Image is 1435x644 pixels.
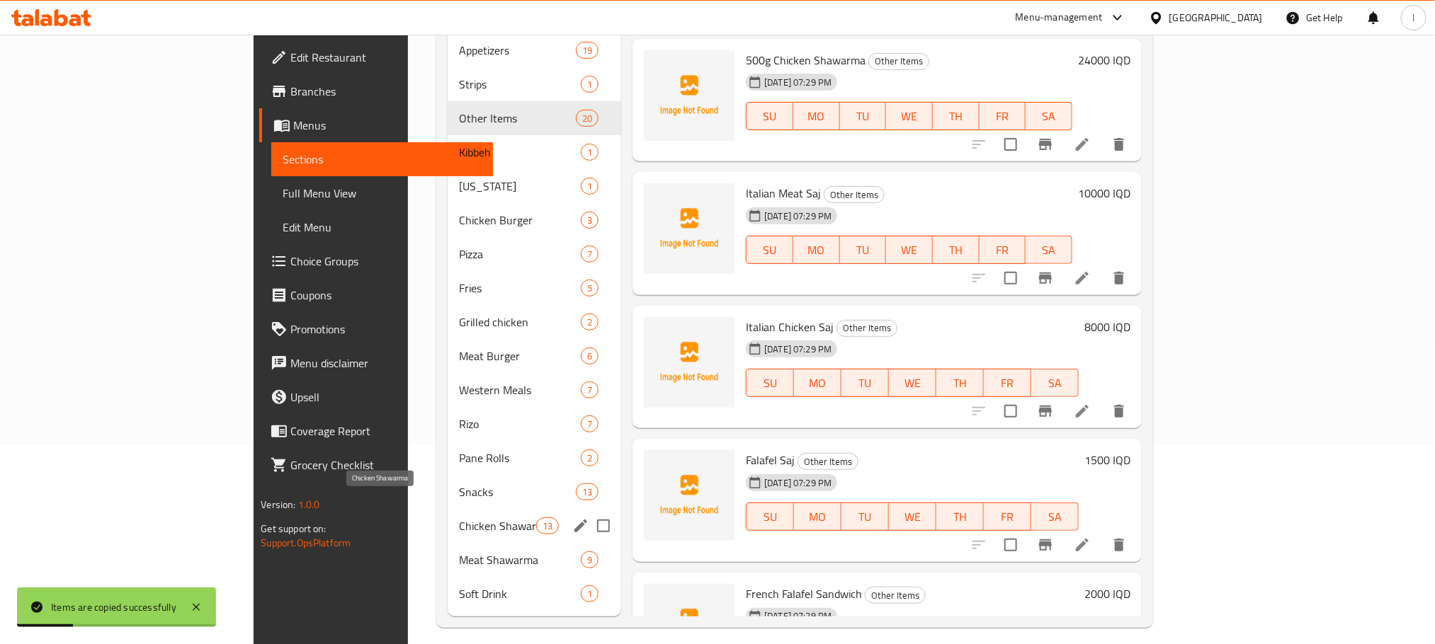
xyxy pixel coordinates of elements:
[259,346,493,380] a: Menu disclaimer
[794,369,841,397] button: MO
[846,240,881,260] span: TU
[290,422,482,439] span: Coverage Report
[1412,10,1414,25] span: l
[985,106,1021,127] span: FR
[537,519,558,533] span: 13
[644,317,734,408] img: Italian Chicken Saj
[1016,9,1103,26] div: Menu-management
[259,312,493,346] a: Promotions
[582,316,598,329] span: 2
[793,236,840,264] button: MO
[895,373,931,393] span: WE
[576,483,599,500] div: items
[283,151,482,168] span: Sections
[996,530,1026,560] span: Select to update
[759,209,837,223] span: [DATE] 07:29 PM
[459,178,581,195] div: Kentucky
[51,599,176,615] div: Items are copied successfully
[582,384,598,397] span: 7
[1074,270,1091,287] a: Edit menu item
[459,42,576,59] span: Appetizers
[752,240,788,260] span: SU
[759,343,837,356] span: [DATE] 07:29 PM
[1102,127,1136,161] button: delete
[886,102,933,130] button: WE
[746,102,793,130] button: SU
[448,28,621,616] nav: Menu sections
[1078,50,1130,70] h6: 24000 IQD
[582,350,598,363] span: 6
[448,407,621,441] div: Rizo7
[576,42,599,59] div: items
[989,373,1026,393] span: FR
[936,369,984,397] button: TH
[271,210,493,244] a: Edit Menu
[1084,317,1130,337] h6: 8000 IQD
[459,551,581,568] span: Meat Shawarma
[459,483,576,500] div: Snacks
[889,369,936,397] button: WE
[752,106,788,127] span: SU
[459,246,581,263] span: Pizza
[577,44,598,57] span: 19
[459,415,581,432] span: Rizo
[290,253,482,270] span: Choice Groups
[798,453,858,470] div: Other Items
[800,373,836,393] span: MO
[1084,450,1130,470] h6: 1500 IQD
[1028,261,1062,295] button: Branch-specific-item
[448,169,621,203] div: [US_STATE]1
[259,278,493,312] a: Coupons
[799,106,834,127] span: MO
[259,108,493,142] a: Menus
[824,187,884,203] span: Other Items
[448,577,621,611] div: Soft Drink1
[582,553,598,567] span: 9
[459,110,576,127] div: Other Items
[459,314,581,330] span: Grilled chicken
[1102,528,1136,562] button: delete
[798,454,858,470] span: Other Items
[459,280,581,297] span: Fries
[582,248,598,261] span: 7
[283,219,482,236] span: Edit Menu
[865,587,926,604] div: Other Items
[824,186,885,203] div: Other Items
[996,263,1026,293] span: Select to update
[996,130,1026,159] span: Select to update
[980,236,1026,264] button: FR
[581,415,599,432] div: items
[759,76,837,89] span: [DATE] 07:29 PM
[259,414,493,448] a: Coverage Report
[1102,394,1136,428] button: delete
[448,509,621,543] div: Chicken Shawarma13edit
[459,76,581,93] span: Strips
[1074,403,1091,420] a: Edit menu item
[459,449,581,466] span: Pane Rolls
[759,476,837,490] span: [DATE] 07:29 PM
[290,389,482,406] span: Upsell
[746,369,794,397] button: SU
[746,316,834,338] span: Italian Chicken Saj
[581,212,599,229] div: items
[869,53,929,69] span: Other Items
[459,212,581,229] span: Chicken Burger
[581,144,599,161] div: items
[1026,102,1072,130] button: SA
[644,450,734,541] img: Falafel Saj
[581,178,599,195] div: items
[581,551,599,568] div: items
[840,236,887,264] button: TU
[448,543,621,577] div: Meat Shawarma9
[582,587,598,601] span: 1
[290,321,482,338] span: Promotions
[459,585,581,602] span: Soft Drink
[448,101,621,135] div: Other Items20
[799,240,834,260] span: MO
[984,369,1031,397] button: FR
[996,396,1026,426] span: Select to update
[259,380,493,414] a: Upsell
[980,102,1026,130] button: FR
